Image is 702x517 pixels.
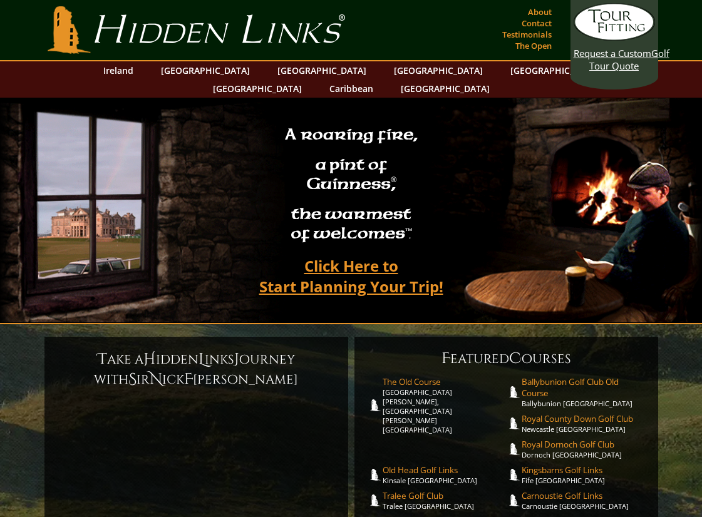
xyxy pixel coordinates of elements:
[522,490,646,511] a: Carnoustie Golf LinksCarnoustie [GEOGRAPHIC_DATA]
[522,413,646,434] a: Royal County Down Golf ClubNewcastle [GEOGRAPHIC_DATA]
[323,79,379,98] a: Caribbean
[97,61,140,79] a: Ireland
[509,349,522,369] span: C
[512,37,555,54] a: The Open
[522,439,646,450] span: Royal Dornoch Golf Club
[522,439,646,459] a: Royal Dornoch Golf ClubDornoch [GEOGRAPHIC_DATA]
[184,369,193,389] span: F
[522,413,646,424] span: Royal County Down Golf Club
[383,490,507,501] span: Tralee Golf Club
[504,61,606,79] a: [GEOGRAPHIC_DATA]
[441,349,450,369] span: F
[383,464,507,485] a: Old Head Golf LinksKinsale [GEOGRAPHIC_DATA]
[128,369,137,389] span: S
[388,61,489,79] a: [GEOGRAPHIC_DATA]
[395,79,496,98] a: [GEOGRAPHIC_DATA]
[98,349,107,369] span: T
[155,61,256,79] a: [GEOGRAPHIC_DATA]
[57,349,336,389] h6: ake a idden inks ourney with ir ick [PERSON_NAME]
[383,490,507,511] a: Tralee Golf ClubTralee [GEOGRAPHIC_DATA]
[574,47,651,59] span: Request a Custom
[277,120,426,251] h2: A roaring fire, a pint of Guinness , the warmest of welcomes™.
[383,464,507,476] span: Old Head Golf Links
[574,3,655,72] a: Request a CustomGolf Tour Quote
[150,369,162,389] span: N
[522,490,646,501] span: Carnoustie Golf Links
[522,376,646,399] span: Ballybunion Golf Club Old Course
[367,349,646,369] h6: eatured ourses
[522,464,646,485] a: Kingsbarns Golf LinksFife [GEOGRAPHIC_DATA]
[383,376,507,387] span: The Old Course
[199,349,205,369] span: L
[522,376,646,408] a: Ballybunion Golf Club Old CourseBallybunion [GEOGRAPHIC_DATA]
[207,79,308,98] a: [GEOGRAPHIC_DATA]
[143,349,156,369] span: H
[519,14,555,32] a: Contact
[271,61,373,79] a: [GEOGRAPHIC_DATA]
[525,3,555,21] a: About
[499,26,555,43] a: Testimonials
[247,251,456,301] a: Click Here toStart Planning Your Trip!
[234,349,239,369] span: J
[383,376,507,434] a: The Old Course[GEOGRAPHIC_DATA][PERSON_NAME], [GEOGRAPHIC_DATA][PERSON_NAME] [GEOGRAPHIC_DATA]
[522,464,646,476] span: Kingsbarns Golf Links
